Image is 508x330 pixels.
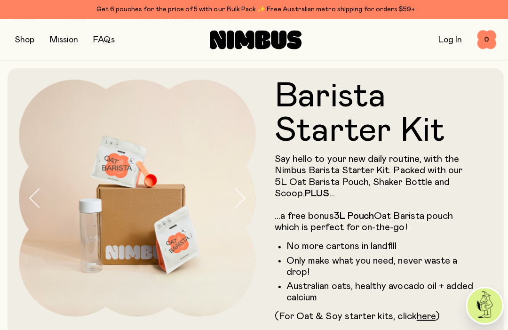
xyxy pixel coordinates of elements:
strong: Pouch [345,210,372,219]
li: No more cartons in landfill [285,239,470,250]
p: (For Oat & Soy starter kits, click ) [273,309,470,320]
a: FAQs [93,35,114,44]
li: Only make what you need, never waste a drop! [285,253,470,276]
strong: PLUS [303,187,327,197]
div: Get 6 pouches for the price of 5 with our Bulk Pack ✨ Free Australian metro shipping for orders $59+ [15,4,493,15]
a: Mission [49,35,78,44]
h1: Barista Starter Kit [273,79,470,147]
button: 0 [474,30,493,49]
li: Australian oats, healthy avocado oil + added calcium [285,279,470,301]
p: Say hello to your new daily routine, with the Nimbus Barista Starter Kit. Packed with our 5L Oat ... [273,153,470,232]
strong: 3L [332,210,343,219]
img: agent [464,286,499,321]
a: Log In [436,35,459,44]
a: here [414,310,433,319]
